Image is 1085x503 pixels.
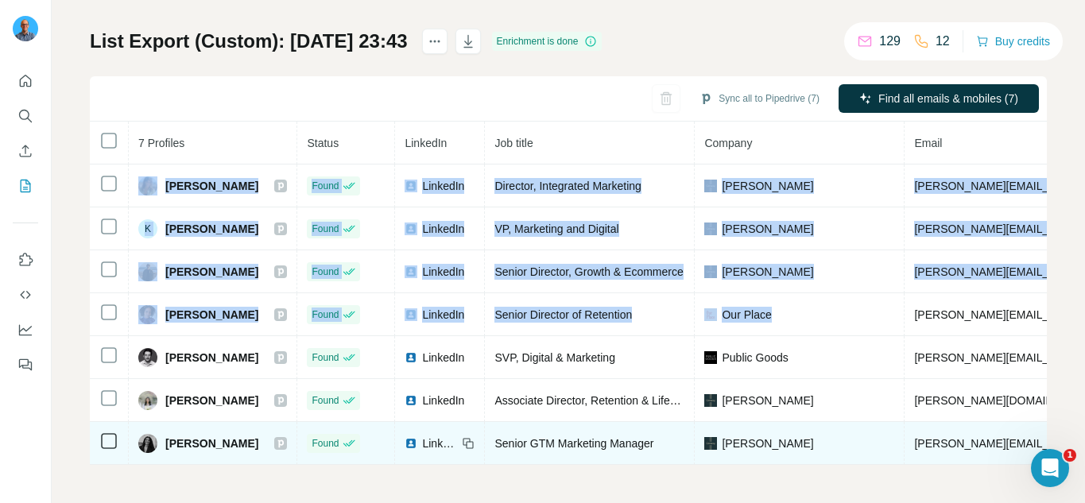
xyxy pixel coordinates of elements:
[138,391,157,410] img: Avatar
[138,348,157,367] img: Avatar
[492,32,603,51] div: Enrichment is done
[422,307,464,323] span: LinkedIn
[494,137,533,149] span: Job title
[405,180,417,192] img: LinkedIn logo
[165,178,258,194] span: [PERSON_NAME]
[422,350,464,366] span: LinkedIn
[13,137,38,165] button: Enrich CSV
[494,180,641,192] span: Director, Integrated Marketing
[13,281,38,309] button: Use Surfe API
[165,221,258,237] span: [PERSON_NAME]
[13,16,38,41] img: Avatar
[722,178,813,194] span: [PERSON_NAME]
[422,435,457,451] span: LinkedIn
[722,435,813,451] span: [PERSON_NAME]
[165,393,258,408] span: [PERSON_NAME]
[312,265,339,279] span: Found
[90,29,408,54] h1: List Export (Custom): [DATE] 23:43
[839,84,1039,113] button: Find all emails & mobiles (7)
[138,262,157,281] img: Avatar
[312,179,339,193] span: Found
[704,437,717,450] img: company-logo
[13,246,38,274] button: Use Surfe on LinkedIn
[1064,449,1076,462] span: 1
[405,394,417,407] img: LinkedIn logo
[405,351,417,364] img: LinkedIn logo
[13,102,38,130] button: Search
[165,307,258,323] span: [PERSON_NAME]
[312,222,339,236] span: Found
[688,87,831,110] button: Sync all to Pipedrive (7)
[165,350,258,366] span: [PERSON_NAME]
[422,264,464,280] span: LinkedIn
[312,436,339,451] span: Found
[13,67,38,95] button: Quick start
[422,221,464,237] span: LinkedIn
[722,307,771,323] span: Our Place
[494,265,683,278] span: Senior Director, Growth & Ecommerce
[307,137,339,149] span: Status
[138,434,157,453] img: Avatar
[704,351,717,364] img: company-logo
[722,221,813,237] span: [PERSON_NAME]
[405,137,447,149] span: LinkedIn
[422,393,464,408] span: LinkedIn
[312,308,339,322] span: Found
[878,91,1018,106] span: Find all emails & mobiles (7)
[704,222,717,235] img: company-logo
[165,435,258,451] span: [PERSON_NAME]
[704,180,717,192] img: company-logo
[13,172,38,200] button: My lists
[138,176,157,195] img: Avatar
[422,178,464,194] span: LinkedIn
[936,32,950,51] p: 12
[879,32,901,51] p: 129
[976,30,1050,52] button: Buy credits
[405,222,417,235] img: LinkedIn logo
[494,351,614,364] span: SVP, Digital & Marketing
[494,308,632,321] span: Senior Director of Retention
[722,264,813,280] span: [PERSON_NAME]
[13,350,38,379] button: Feedback
[312,350,339,365] span: Found
[422,29,448,54] button: actions
[722,393,813,408] span: [PERSON_NAME]
[704,137,752,149] span: Company
[704,394,717,407] img: company-logo
[138,219,157,238] div: K
[165,264,258,280] span: [PERSON_NAME]
[312,393,339,408] span: Found
[494,222,618,235] span: VP, Marketing and Digital
[138,137,184,149] span: 7 Profiles
[494,437,653,450] span: Senior GTM Marketing Manager
[405,437,417,450] img: LinkedIn logo
[1031,449,1069,487] iframe: Intercom live chat
[405,308,417,321] img: LinkedIn logo
[704,308,717,321] img: company-logo
[494,394,695,407] span: Associate Director, Retention & Lifecycle
[13,315,38,344] button: Dashboard
[704,265,717,278] img: company-logo
[722,350,788,366] span: Public Goods
[138,305,157,324] img: Avatar
[405,265,417,278] img: LinkedIn logo
[914,137,942,149] span: Email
